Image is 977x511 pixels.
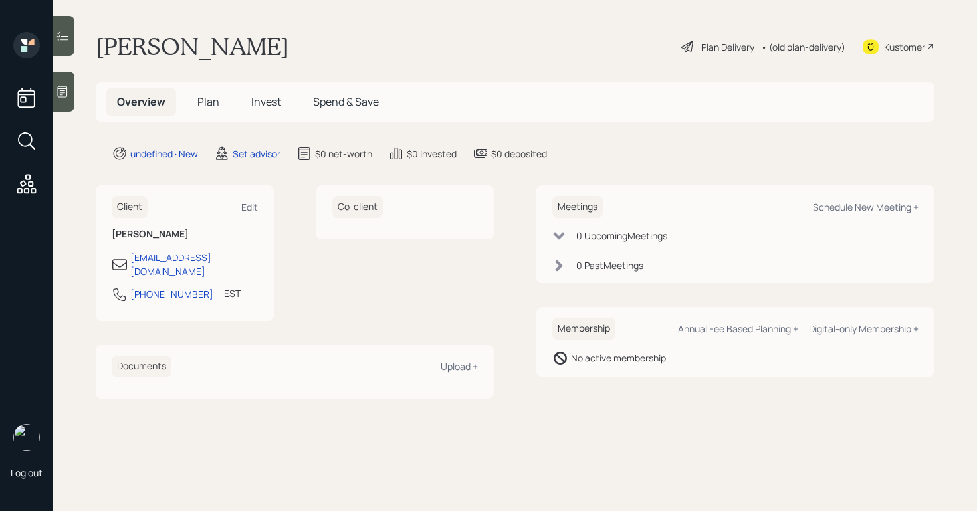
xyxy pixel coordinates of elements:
div: Log out [11,466,43,479]
h6: Membership [552,318,615,340]
span: Overview [117,94,165,109]
div: 0 Past Meeting s [576,258,643,272]
div: 0 Upcoming Meeting s [576,229,667,243]
div: Kustomer [884,40,925,54]
div: • (old plan-delivery) [761,40,845,54]
div: Plan Delivery [701,40,754,54]
h6: Meetings [552,196,603,218]
div: $0 invested [407,147,457,161]
div: undefined · New [130,147,198,161]
h1: [PERSON_NAME] [96,32,289,61]
h6: Co-client [332,196,383,218]
div: [EMAIL_ADDRESS][DOMAIN_NAME] [130,251,258,278]
div: Schedule New Meeting + [813,201,919,213]
div: No active membership [571,351,666,365]
div: [PHONE_NUMBER] [130,287,213,301]
div: Upload + [441,360,478,373]
div: Edit [241,201,258,213]
h6: Client [112,196,148,218]
div: $0 deposited [491,147,547,161]
div: Annual Fee Based Planning + [678,322,798,335]
h6: [PERSON_NAME] [112,229,258,240]
h6: Documents [112,356,171,377]
div: EST [224,286,241,300]
span: Spend & Save [313,94,379,109]
div: Set advisor [233,147,280,161]
div: Digital-only Membership + [809,322,919,335]
img: retirable_logo.png [13,424,40,451]
div: $0 net-worth [315,147,372,161]
span: Invest [251,94,281,109]
span: Plan [197,94,219,109]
